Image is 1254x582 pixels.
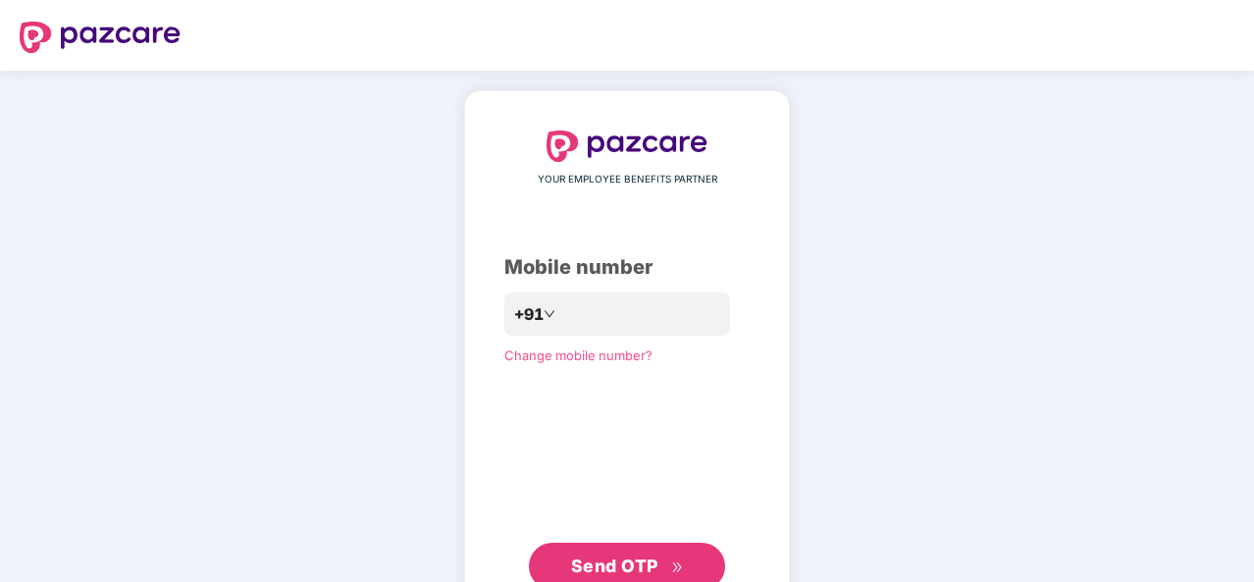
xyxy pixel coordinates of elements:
div: Mobile number [504,252,750,283]
img: logo [547,131,707,162]
img: logo [20,22,181,53]
span: double-right [671,561,684,574]
span: YOUR EMPLOYEE BENEFITS PARTNER [538,172,717,187]
a: Change mobile number? [504,347,653,363]
span: Send OTP [571,556,658,576]
span: down [544,308,555,320]
span: +91 [514,302,544,327]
